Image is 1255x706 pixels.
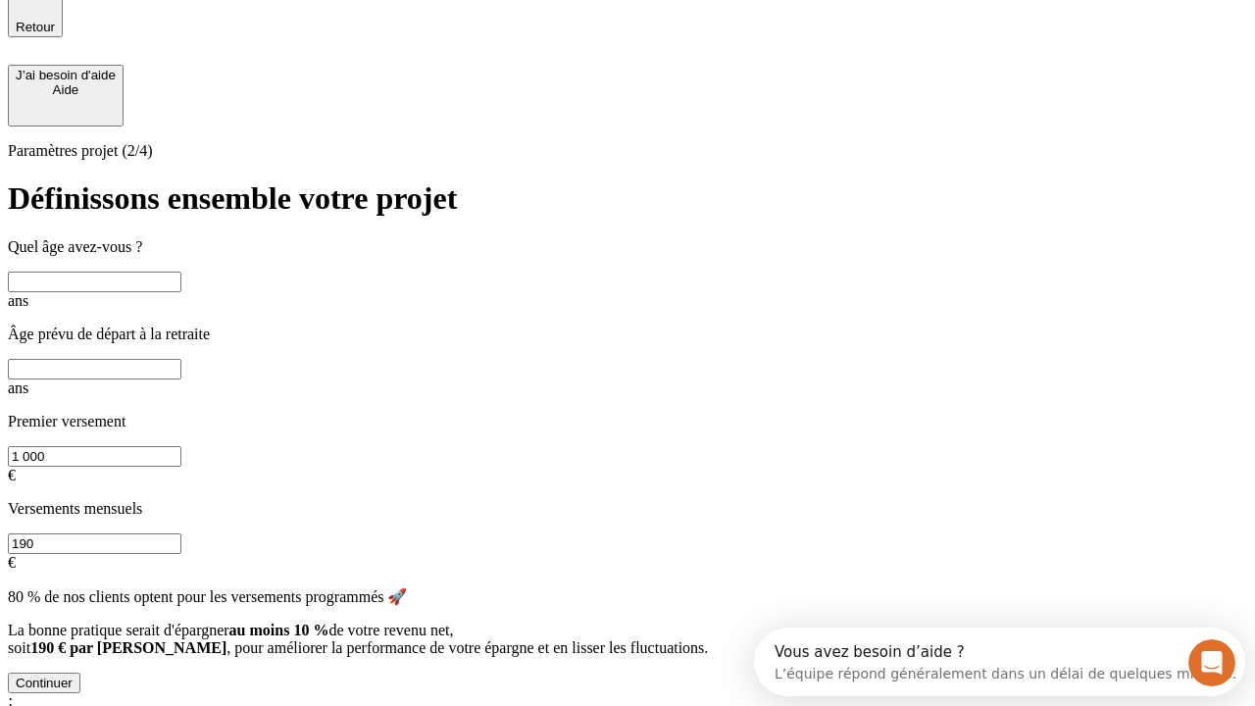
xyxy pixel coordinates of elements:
[21,17,482,32] div: Vous avez besoin d’aide ?
[8,467,16,483] span: €
[30,639,226,656] span: 190 € par [PERSON_NAME]
[8,8,540,62] div: Ouvrir le Messenger Intercom
[16,676,73,690] div: Continuer
[754,628,1245,696] iframe: Intercom live chat discovery launcher
[8,65,124,126] button: J’ai besoin d'aideAide
[8,326,1247,343] p: Âge prévu de départ à la retraite
[328,622,453,638] span: de votre revenu net,
[21,32,482,53] div: L’équipe répond généralement dans un délai de quelques minutes.
[8,587,1247,606] p: 80 % de nos clients optent pour les versements programmés 🚀
[8,292,28,309] span: ans
[8,180,1247,217] h1: Définissons ensemble votre projet
[226,639,708,656] span: , pour améliorer la performance de votre épargne et en lisser les fluctuations.
[8,622,229,638] span: La bonne pratique serait d'épargner
[8,500,1247,518] p: Versements mensuels
[8,238,1247,256] p: Quel âge avez-vous ?
[8,142,1247,160] p: Paramètres projet (2/4)
[8,673,80,693] button: Continuer
[8,554,16,571] span: €
[8,379,28,396] span: ans
[229,622,329,638] span: au moins 10 %
[8,639,30,656] span: soit
[1188,639,1235,686] iframe: Intercom live chat
[16,82,116,97] div: Aide
[8,413,1247,430] p: Premier versement
[16,68,116,82] div: J’ai besoin d'aide
[16,20,55,34] span: Retour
